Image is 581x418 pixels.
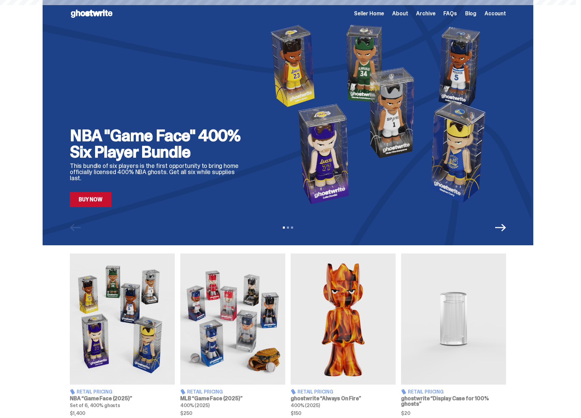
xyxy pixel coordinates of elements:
[408,389,444,394] span: Retail Pricing
[297,389,333,394] span: Retail Pricing
[291,227,293,229] button: View slide 3
[180,411,285,416] span: $250
[485,11,506,16] a: Account
[180,396,285,401] h3: MLB “Game Face (2025)”
[70,411,175,416] span: $1,400
[401,253,506,385] img: Display Case for 100% ghosts
[287,227,289,229] button: View slide 2
[401,253,506,416] a: Display Case for 100% ghosts Retail Pricing
[258,21,506,207] img: NBA "Game Face" 400% Six Player Bundle
[283,227,285,229] button: View slide 1
[70,253,175,385] img: Game Face (2025)
[291,411,396,416] span: $150
[465,11,476,16] a: Blog
[495,222,506,233] button: Next
[180,402,209,408] span: 400% (2025)
[401,411,506,416] span: $20
[291,402,320,408] span: 400% (2025)
[291,253,396,385] img: Always On Fire
[401,396,506,407] h3: ghostwrite “Display Case for 100% ghosts”
[354,11,384,16] a: Seller Home
[70,396,175,401] h3: NBA “Game Face (2025)”
[70,402,120,408] span: Set of 6, 400% ghosts
[180,253,285,416] a: Game Face (2025) Retail Pricing
[291,396,396,401] h3: ghostwrite “Always On Fire”
[416,11,435,16] a: Archive
[70,163,247,181] p: This bundle of six players is the first opportunity to bring home officially licensed 400% NBA gh...
[70,192,111,207] a: Buy Now
[70,253,175,416] a: Game Face (2025) Retail Pricing
[291,253,396,416] a: Always On Fire Retail Pricing
[180,253,285,385] img: Game Face (2025)
[70,127,247,160] h2: NBA "Game Face" 400% Six Player Bundle
[443,11,457,16] a: FAQs
[187,389,223,394] span: Retail Pricing
[392,11,408,16] a: About
[77,389,112,394] span: Retail Pricing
